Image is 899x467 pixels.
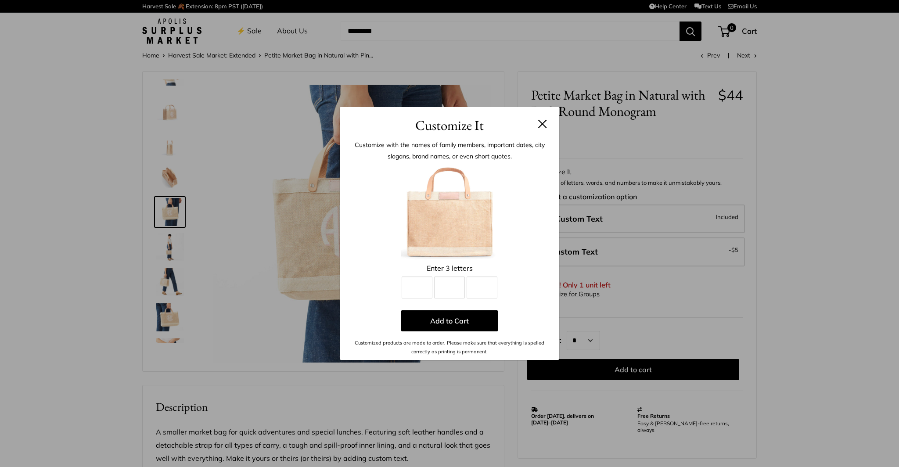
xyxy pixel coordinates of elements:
[401,310,498,331] button: Add to Cart
[353,338,546,356] p: Customized products are made to order. Please make sure that everything is spelled correctly as p...
[401,164,498,261] img: Petite_Pink_Round_Monogram_Customizer.001.jpeg
[353,139,546,162] p: Customize with the names of family members, important dates, city slogans, brand names, or even s...
[353,262,546,275] div: Enter 3 letters
[353,115,546,136] h3: Customize It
